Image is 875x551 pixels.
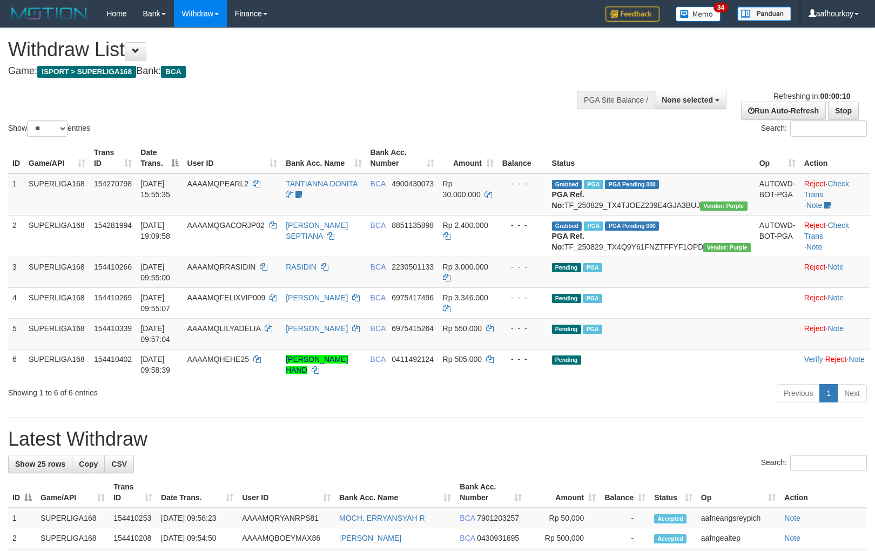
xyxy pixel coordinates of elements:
th: Bank Acc. Name: activate to sort column ascending [335,477,455,508]
span: Vendor URL: https://trx4.1velocity.biz [700,201,747,211]
a: TANTIANNA DONITA [286,179,358,188]
span: Pending [552,355,581,365]
td: 2 [8,528,36,548]
span: Copy [79,460,98,468]
td: Rp 500,000 [526,528,600,548]
span: [DATE] 09:55:07 [140,293,170,313]
input: Search: [790,120,867,137]
label: Show entries [8,120,90,137]
span: Copy 7901203257 to clipboard [477,514,519,522]
th: Amount: activate to sort column ascending [526,477,600,508]
td: 6 [8,349,24,380]
td: 2 [8,215,24,257]
span: PGA Pending [605,221,659,231]
th: Game/API: activate to sort column ascending [24,143,90,173]
a: Next [837,384,867,402]
span: [DATE] 09:55:00 [140,263,170,282]
span: Marked by aafnonsreyleab [584,221,603,231]
span: CSV [111,460,127,468]
td: - [600,528,650,548]
span: Pending [552,325,581,334]
span: BCA [371,263,386,271]
span: [DATE] 19:09:58 [140,221,170,240]
img: Button%20Memo.svg [676,6,721,22]
td: Rp 50,000 [526,508,600,528]
span: [DATE] 09:57:04 [140,324,170,344]
span: AAAAMQGACORJP02 [187,221,265,230]
td: 5 [8,318,24,349]
span: Copy 6975417496 to clipboard [392,293,434,302]
span: Copy 4900430073 to clipboard [392,179,434,188]
span: BCA [161,66,185,78]
div: - - - [502,354,543,365]
td: 4 [8,287,24,318]
label: Search: [761,455,867,471]
span: Marked by aafsoycanthlai [583,263,602,272]
span: Rp 550.000 [443,324,482,333]
th: Bank Acc. Name: activate to sort column ascending [281,143,366,173]
b: PGA Ref. No: [552,232,584,251]
th: Amount: activate to sort column ascending [439,143,498,173]
span: Copy 0411492124 to clipboard [392,355,434,364]
a: Reject [804,221,826,230]
span: 154410269 [94,293,132,302]
span: Accepted [654,534,686,543]
span: Rp 505.000 [443,355,482,364]
a: Reject [804,293,826,302]
a: Check Trans [804,179,849,199]
h4: Game: Bank: [8,66,573,77]
td: SUPERLIGA168 [24,318,90,349]
img: Feedback.jpg [605,6,659,22]
td: 3 [8,257,24,287]
span: 154410402 [94,355,132,364]
span: Grabbed [552,180,582,189]
div: - - - [502,292,543,303]
span: Rp 2.400.000 [443,221,488,230]
span: 34 [714,3,728,12]
a: [PERSON_NAME] [339,534,401,542]
a: Check Trans [804,221,849,240]
span: Rp 3.000.000 [443,263,488,271]
b: PGA Ref. No: [552,190,584,210]
td: [DATE] 09:56:23 [157,508,238,528]
th: Trans ID: activate to sort column ascending [90,143,136,173]
img: MOTION_logo.png [8,5,90,22]
a: Note [806,243,823,251]
td: SUPERLIGA168 [24,257,90,287]
a: Show 25 rows [8,455,72,473]
th: Game/API: activate to sort column ascending [36,477,109,508]
th: Date Trans.: activate to sort column ascending [157,477,238,508]
span: BCA [371,293,386,302]
span: Copy 8851135898 to clipboard [392,221,434,230]
button: None selected [655,91,726,109]
span: Vendor URL: https://trx4.1velocity.biz [703,243,750,252]
a: Note [784,534,800,542]
a: Reject [825,355,847,364]
span: Marked by aafsoycanthlai [583,325,602,334]
td: 154410208 [109,528,157,548]
span: Show 25 rows [15,460,65,468]
a: Reject [804,179,826,188]
span: ISPORT > SUPERLIGA168 [37,66,136,78]
span: [DATE] 09:58:39 [140,355,170,374]
td: aafneangsreypich [697,508,780,528]
span: 154410339 [94,324,132,333]
th: Balance [498,143,548,173]
span: Refreshing in: [773,92,850,100]
span: AAAAMQRRASIDIN [187,263,256,271]
td: SUPERLIGA168 [24,287,90,318]
th: Op: activate to sort column ascending [755,143,800,173]
th: ID: activate to sort column descending [8,477,36,508]
td: · [800,287,870,318]
div: - - - [502,323,543,334]
td: - [600,508,650,528]
td: SUPERLIGA168 [24,215,90,257]
td: · [800,257,870,287]
span: BCA [371,179,386,188]
span: BCA [371,355,386,364]
td: SUPERLIGA168 [24,349,90,380]
div: - - - [502,220,543,231]
a: Note [849,355,865,364]
td: · [800,318,870,349]
span: Marked by aafmaleo [584,180,603,189]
